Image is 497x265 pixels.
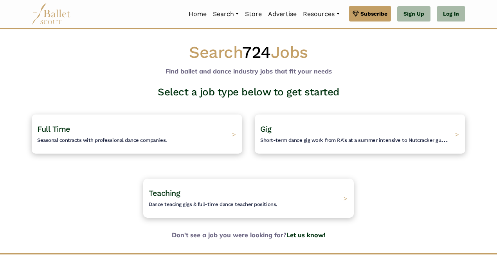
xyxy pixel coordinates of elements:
span: > [344,194,348,202]
h1: Search Jobs [32,42,465,63]
a: Advertise [265,6,300,22]
span: Dance teacing gigs & full-time dance teacher positions. [149,201,277,207]
a: Full TimeSeasonal contracts with professional dance companies. > [32,115,242,154]
b: Don't see a job you were looking for? [25,230,472,240]
a: Resources [300,6,342,22]
a: Home [185,6,210,22]
span: Short-term dance gig work from RA's at a summer intensive to Nutcracker guestings. [260,134,460,144]
a: GigShort-term dance gig work from RA's at a summer intensive to Nutcracker guestings. > [255,115,465,154]
span: > [232,130,236,138]
span: Full Time [37,124,70,134]
a: Log In [437,6,465,22]
span: Subscribe [360,9,387,18]
span: Teaching [149,188,180,198]
span: Seasonal contracts with professional dance companies. [37,137,167,143]
b: Find ballet and dance industry jobs that fit your needs [166,67,332,75]
a: Sign Up [397,6,430,22]
img: gem.svg [353,9,359,18]
span: 724 [242,43,271,62]
a: TeachingDance teacing gigs & full-time dance teacher positions. > [143,179,354,218]
a: Let us know! [286,231,325,239]
a: Search [210,6,242,22]
span: > [455,130,459,138]
a: Store [242,6,265,22]
span: Gig [260,124,272,134]
h3: Select a job type below to get started [25,86,472,99]
a: Subscribe [349,6,391,21]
